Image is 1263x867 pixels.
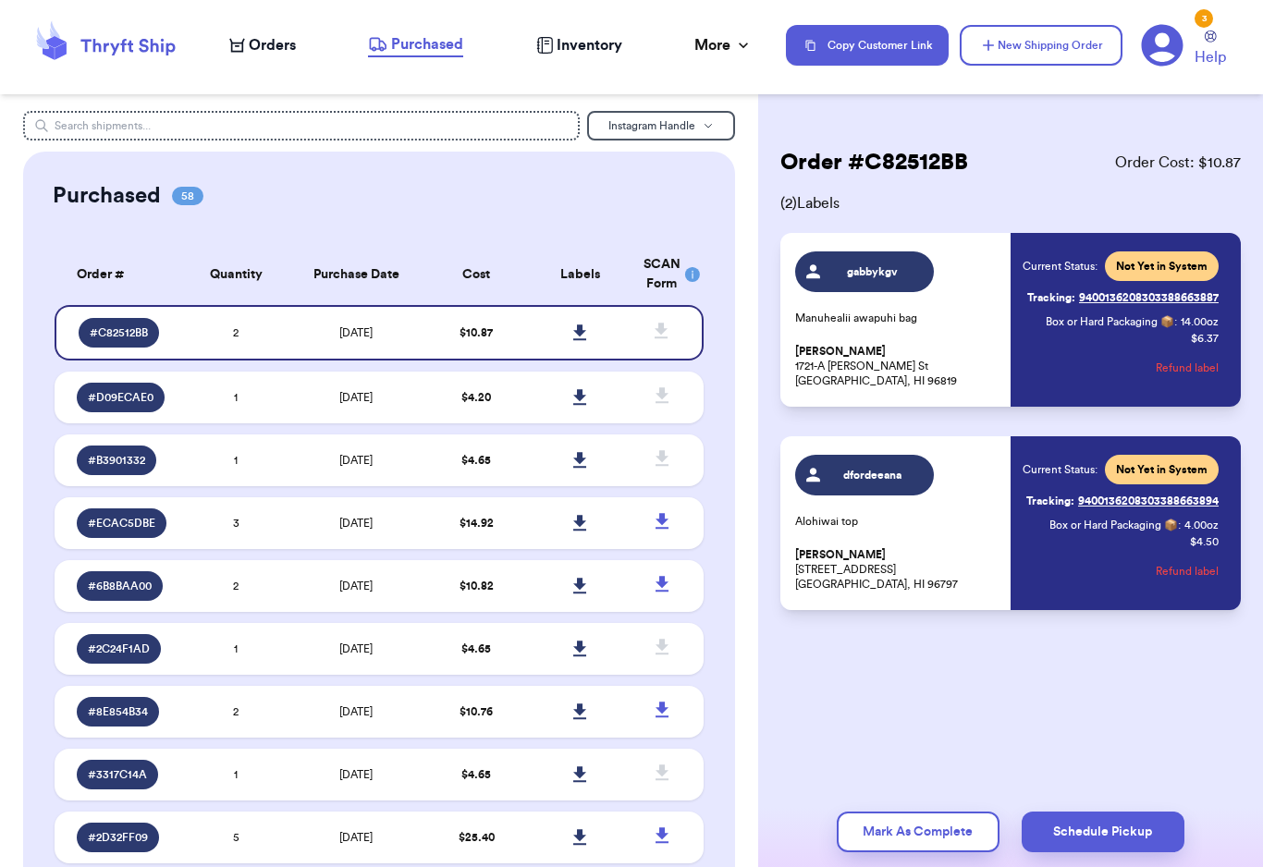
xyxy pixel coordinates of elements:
p: Alohiwai top [795,514,999,529]
button: Mark As Complete [837,812,999,852]
span: # B3901332 [88,453,145,468]
th: Purchase Date [288,244,424,305]
span: dfordeeana [828,468,916,482]
button: Refund label [1156,551,1219,592]
span: 2 [233,706,239,717]
span: Purchased [391,33,463,55]
span: 14.00 oz [1181,314,1219,329]
span: $ 10.82 [460,580,494,592]
span: [DATE] [339,392,373,403]
a: 3 [1141,24,1183,67]
button: Instagram Handle [587,111,735,140]
div: More [694,34,753,56]
span: Orders [249,34,296,56]
a: Inventory [536,34,622,56]
div: SCAN Form [644,255,681,294]
span: [DATE] [339,327,373,338]
span: : [1174,314,1177,329]
span: 2 [233,580,239,592]
span: [DATE] [339,518,373,529]
span: $ 14.92 [460,518,494,529]
span: Not Yet in System [1116,259,1208,274]
span: 2 [233,327,239,338]
span: Order Cost: $ 10.87 [1115,152,1241,174]
span: 58 [172,187,203,205]
span: 4.00 oz [1184,518,1219,532]
span: 1 [234,392,238,403]
a: Help [1195,31,1226,68]
span: Box or Hard Packaging 📦 [1049,519,1178,531]
p: [STREET_ADDRESS] [GEOGRAPHIC_DATA], HI 96797 [795,547,999,592]
span: [DATE] [339,643,373,654]
span: Current Status: [1023,462,1097,477]
span: [PERSON_NAME] [795,345,886,359]
span: $ 4.65 [461,769,491,780]
span: # C82512BB [90,325,148,340]
span: : [1178,518,1181,532]
span: 1 [234,643,238,654]
span: $ 4.65 [461,643,491,654]
span: Instagram Handle [608,120,695,131]
th: Cost [424,244,528,305]
span: # 8E854B34 [88,704,148,719]
p: Manuhealii awapuhi bag [795,311,999,325]
span: [DATE] [339,706,373,717]
span: # D09ECAE0 [88,390,153,405]
span: [DATE] [339,580,373,592]
th: Order # [55,244,184,305]
div: 3 [1195,9,1213,28]
span: $ 4.65 [461,455,491,466]
span: [DATE] [339,832,373,843]
input: Search shipments... [23,111,580,140]
span: Current Status: [1023,259,1097,274]
th: Quantity [184,244,288,305]
span: $ 10.76 [460,706,493,717]
span: [DATE] [339,455,373,466]
span: # 2D32FF09 [88,830,148,845]
button: Refund label [1156,348,1219,388]
p: $ 6.37 [1191,331,1219,346]
span: # 3317C14A [88,767,147,782]
span: [PERSON_NAME] [795,548,886,562]
a: Tracking:9400136208303388663894 [1026,486,1219,516]
p: $ 4.50 [1190,534,1219,549]
span: 5 [233,832,239,843]
span: # 6B8BAA00 [88,579,152,593]
button: Copy Customer Link [786,25,949,66]
a: Tracking:9400136208303388663887 [1027,283,1219,312]
span: ( 2 ) Labels [780,192,1241,214]
span: Tracking: [1027,290,1075,305]
span: $ 4.20 [461,392,491,403]
span: # ECAC5DBE [88,516,155,531]
span: 1 [234,455,238,466]
a: Orders [229,34,296,56]
span: 1 [234,769,238,780]
span: Inventory [557,34,622,56]
span: Box or Hard Packaging 📦 [1046,316,1174,327]
p: 1721-A [PERSON_NAME] St [GEOGRAPHIC_DATA], HI 96819 [795,344,999,388]
span: Tracking: [1026,494,1074,508]
span: gabbykgv [828,264,916,279]
button: Schedule Pickup [1022,812,1184,852]
span: $ 10.87 [460,327,493,338]
span: [DATE] [339,769,373,780]
th: Labels [528,244,631,305]
span: Not Yet in System [1116,462,1208,477]
span: # 2C24F1AD [88,641,150,656]
h2: Purchased [53,181,161,211]
span: $ 25.40 [459,832,495,843]
a: Purchased [368,33,463,57]
h2: Order # C82512BB [780,148,968,177]
span: Help [1195,46,1226,68]
span: 3 [233,518,239,529]
button: New Shipping Order [960,25,1122,66]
